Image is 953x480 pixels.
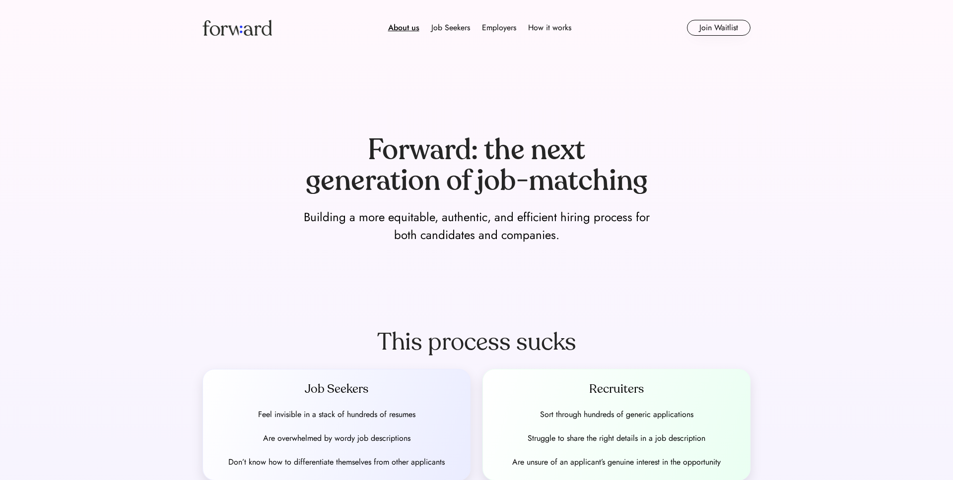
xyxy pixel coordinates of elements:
div: Struggle to share the right details in a job description [528,432,705,444]
div: Feel invisible in a stack of hundreds of resumes [258,409,415,420]
div: Recruiters [495,381,738,397]
div: Building a more equitable, authentic, and efficient hiring process for both candidates and compan... [298,208,655,244]
div: Job Seekers [215,381,458,397]
div: How it works [528,22,571,34]
img: Forward logo [203,20,272,36]
div: Don’t know how to differentiate themselves from other applicants [228,456,445,468]
div: Are overwhelmed by wordy job descriptions [263,432,410,444]
div: Forward: the next generation of job-matching [298,135,655,196]
div: Are unsure of an applicant’s genuine interest in the opportunity [512,456,721,468]
div: Sort through hundreds of generic applications [540,409,693,420]
div: Employers [482,22,516,34]
button: Join Waitlist [687,20,750,36]
div: About us [388,22,419,34]
div: This process sucks [377,327,576,357]
div: Job Seekers [431,22,470,34]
